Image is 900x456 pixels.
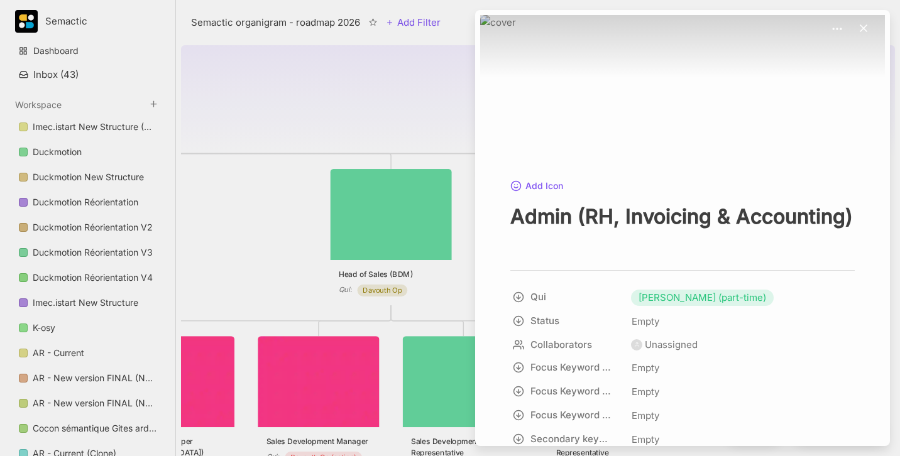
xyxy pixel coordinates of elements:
span: Status [530,313,613,328]
span: [PERSON_NAME] (part-time) [639,290,766,305]
div: Focus Keyword FREmpty [510,380,855,404]
button: Focus Keyword EN [507,356,627,379]
textarea: node title [510,204,855,255]
button: Add Icon [510,181,563,192]
button: Secondary keyword [507,428,627,450]
span: Empty [631,360,660,376]
div: StatusEmpty [510,310,855,334]
div: CollaboratorsUnassigned [510,334,855,356]
span: Qui [530,290,613,305]
span: Focus Keyword EN [530,360,613,375]
button: Qui [507,286,627,308]
span: Empty [631,313,660,330]
span: Empty [631,432,660,448]
span: Empty [631,408,660,424]
span: Collaborators [530,337,613,352]
button: Focus Keyword FR [507,380,627,403]
button: Status [507,310,627,332]
span: Focus Keyword FR [530,384,613,399]
div: Unassigned [645,337,698,352]
span: Focus Keyword NL [530,408,613,423]
div: Secondary keywordEmpty [510,428,855,452]
div: Qui[PERSON_NAME] (part-time) [510,286,855,310]
button: Focus Keyword NL [507,404,627,426]
span: Secondary keyword [530,432,613,447]
div: Focus Keyword ENEmpty [510,356,855,380]
div: Focus Keyword NLEmpty [510,404,855,428]
span: Empty [631,384,660,400]
button: Collaborators [507,334,627,356]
